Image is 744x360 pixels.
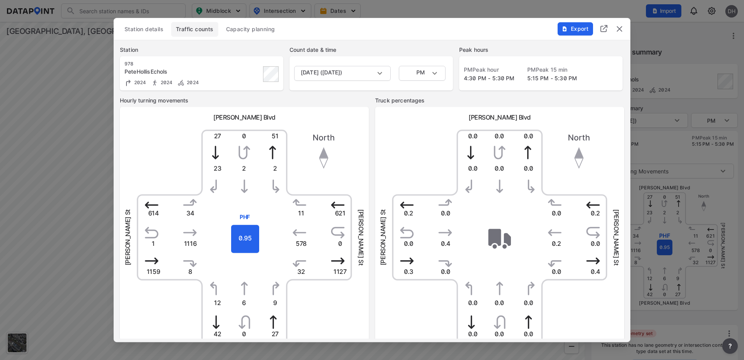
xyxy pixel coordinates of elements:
span: 2024 [185,79,199,85]
span: Station details [125,25,163,33]
img: File%20-%20Download.70cf71cd.svg [562,26,568,32]
span: [PERSON_NAME] St [357,209,365,265]
img: Pedestrian count [151,79,159,86]
div: [DATE] ([DATE]) [294,66,391,81]
span: [PERSON_NAME] St [379,209,387,265]
label: Truck percentages [375,97,624,104]
img: full_screen.b7bf9a36.svg [599,24,609,33]
span: [PERSON_NAME] Blvd [469,113,531,121]
span: [PERSON_NAME] Blvd [213,113,275,121]
div: basic tabs example [120,22,624,37]
label: Station [120,46,283,54]
span: Traffic counts [176,25,214,33]
span: 2024 [159,79,173,85]
img: Turning count [125,79,132,86]
label: PM Peak 15 min [527,66,577,74]
button: more [722,338,738,354]
button: delete [615,24,624,34]
label: Hourly turning movements [120,97,369,104]
span: Capacity planning [226,25,275,33]
label: Count date & time [290,46,453,54]
span: 5:15 PM - 5:30 PM [527,75,577,81]
img: close.efbf2170.svg [615,24,624,34]
span: Export [562,25,588,33]
button: Export [558,22,593,35]
div: 978 [125,61,253,67]
div: PeteHollisEchols [125,68,253,76]
label: Peak hours [459,46,623,54]
span: [PERSON_NAME] St [612,209,620,265]
span: 4:30 PM - 5:30 PM [464,75,515,81]
label: PM Peak hour [464,66,515,74]
img: Bicycle count [177,79,185,86]
span: [PERSON_NAME] St [124,209,132,265]
span: ? [727,341,733,351]
span: 2024 [132,79,146,85]
div: PM [399,66,446,81]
